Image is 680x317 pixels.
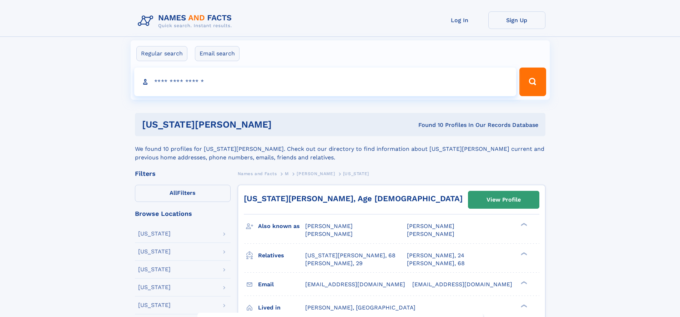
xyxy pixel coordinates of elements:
button: Search Button [519,68,546,96]
h3: Relatives [258,249,305,262]
a: View Profile [468,191,539,208]
div: [US_STATE] [138,267,171,272]
span: [US_STATE] [343,171,369,176]
div: ❯ [519,303,528,308]
div: ❯ [519,280,528,285]
label: Regular search [136,46,187,61]
span: [PERSON_NAME] [305,223,353,229]
a: [US_STATE][PERSON_NAME], 68 [305,252,396,259]
label: Email search [195,46,240,61]
span: [EMAIL_ADDRESS][DOMAIN_NAME] [412,281,512,288]
h1: [US_STATE][PERSON_NAME] [142,120,345,129]
span: [EMAIL_ADDRESS][DOMAIN_NAME] [305,281,405,288]
span: [PERSON_NAME] [407,231,454,237]
a: Sign Up [488,11,545,29]
span: [PERSON_NAME] [297,171,335,176]
h3: Lived in [258,302,305,314]
div: [US_STATE] [138,284,171,290]
div: Found 10 Profiles In Our Records Database [345,121,538,129]
div: Browse Locations [135,210,231,217]
label: Filters [135,185,231,202]
h3: Email [258,278,305,291]
a: M [285,169,289,178]
a: [PERSON_NAME], 29 [305,259,363,267]
span: All [170,189,177,196]
div: Filters [135,170,231,177]
span: [PERSON_NAME] [407,223,454,229]
div: [US_STATE] [138,249,171,254]
div: View Profile [487,192,521,208]
a: Names and Facts [238,169,277,178]
div: ❯ [519,251,528,256]
a: [PERSON_NAME], 68 [407,259,465,267]
div: [US_STATE] [138,231,171,237]
img: Logo Names and Facts [135,11,238,31]
a: [PERSON_NAME] [297,169,335,178]
span: M [285,171,289,176]
a: [US_STATE][PERSON_NAME], Age [DEMOGRAPHIC_DATA] [244,194,463,203]
div: [US_STATE] [138,302,171,308]
div: We found 10 profiles for [US_STATE][PERSON_NAME]. Check out our directory to find information abo... [135,136,545,162]
h3: Also known as [258,220,305,232]
span: [PERSON_NAME] [305,231,353,237]
input: search input [134,68,517,96]
span: [PERSON_NAME], [GEOGRAPHIC_DATA] [305,304,415,311]
div: ❯ [519,222,528,227]
a: [PERSON_NAME], 24 [407,252,464,259]
a: Log In [431,11,488,29]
